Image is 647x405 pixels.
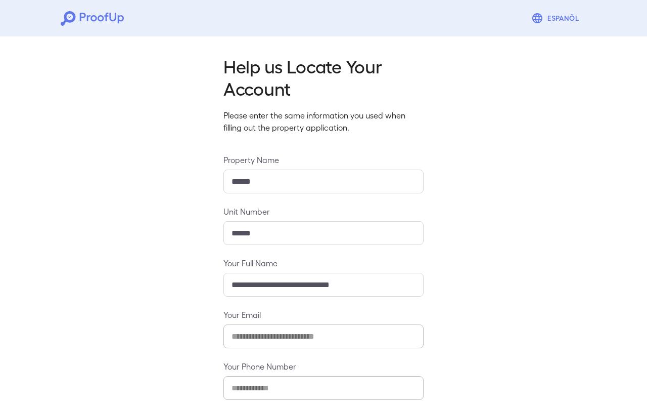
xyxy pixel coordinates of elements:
label: Unit Number [223,206,424,217]
p: Please enter the same information you used when filling out the property application. [223,109,424,134]
label: Your Full Name [223,257,424,269]
button: Espanõl [527,8,586,28]
label: Your Phone Number [223,360,424,372]
label: Your Email [223,309,424,320]
label: Property Name [223,154,424,166]
h2: Help us Locate Your Account [223,55,424,99]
